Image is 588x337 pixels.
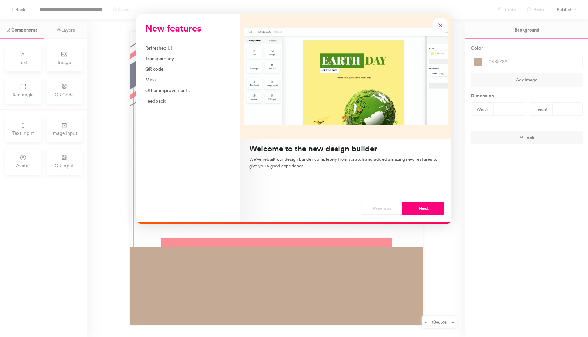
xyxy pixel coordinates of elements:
p: We’ve rebuilt our design builder completely from scratch and added amazing new features to give y... [249,156,443,169]
button: Next [402,202,444,215]
div: Feedback [145,97,232,104]
button: Previous [361,202,403,215]
div: Other improvements [145,87,232,94]
div: New features [136,14,451,224]
h3: New features [145,23,232,34]
iframe: Drift Widget Chat Controller [553,302,580,329]
div: QR code [145,66,232,73]
div: Navigation button [361,202,444,215]
h4: Welcome to the new design builder [249,144,443,153]
div: Mask [145,76,232,83]
div: Refreshed UI [145,44,232,51]
div: Transparency [145,55,232,62]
